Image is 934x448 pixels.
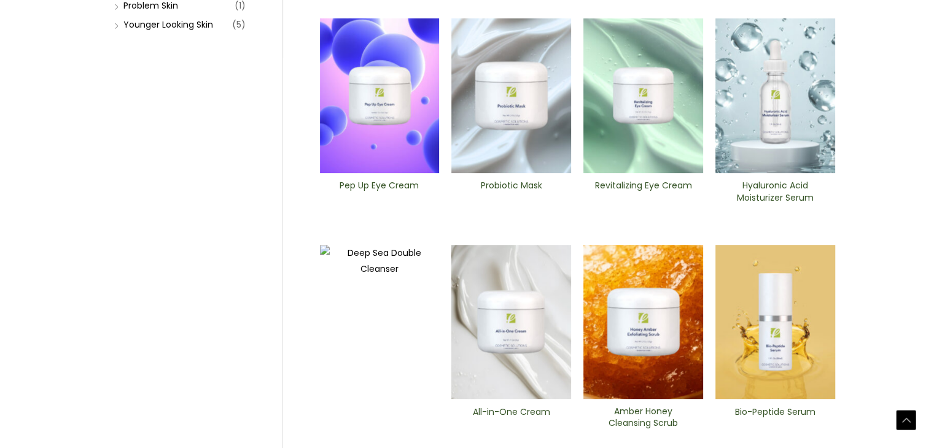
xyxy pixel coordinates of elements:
a: Pep Up Eye Cream [330,180,429,207]
a: Revitalizing ​Eye Cream [594,180,693,207]
h2: Probiotic Mask [462,180,561,203]
img: Revitalizing ​Eye Cream [583,18,703,173]
h2: Bio-Peptide ​Serum [726,406,825,430]
a: Probiotic Mask [462,180,561,207]
img: Hyaluronic moisturizer Serum [715,18,835,173]
img: Amber Honey Cleansing Scrub [583,245,703,399]
img: All In One Cream [451,245,571,400]
a: Bio-Peptide ​Serum [726,406,825,434]
h2: Hyaluronic Acid Moisturizer Serum [726,180,825,203]
a: Younger Looking Skin [123,18,213,31]
img: Bio-Peptide ​Serum [715,245,835,400]
a: Hyaluronic Acid Moisturizer Serum [726,180,825,207]
span: (5) [232,16,246,33]
h2: Revitalizing ​Eye Cream [594,180,693,203]
h2: Pep Up Eye Cream [330,180,429,203]
h2: All-in-One ​Cream [462,406,561,430]
img: Probiotic Mask [451,18,571,173]
h2: Amber Honey Cleansing Scrub [594,406,693,429]
a: All-in-One ​Cream [462,406,561,434]
a: Amber Honey Cleansing Scrub [594,406,693,433]
img: Pep Up Eye Cream [320,18,440,173]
